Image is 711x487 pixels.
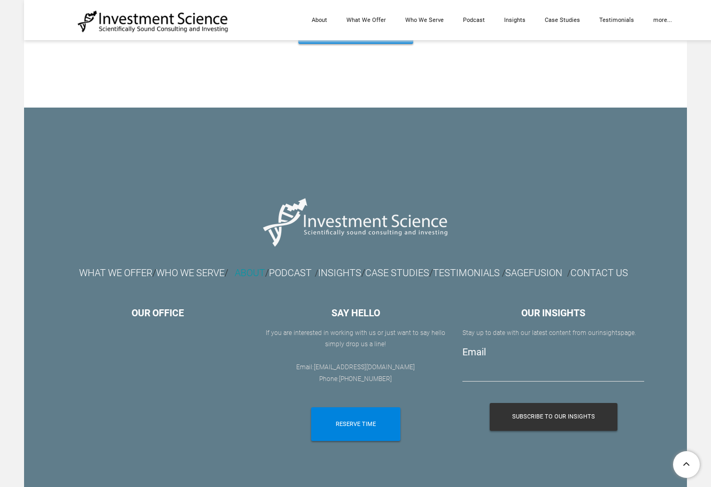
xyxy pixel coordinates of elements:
[570,267,628,278] a: CONTACT US
[318,267,365,278] font: /
[311,407,400,441] a: RESERVE TIME
[502,268,505,278] font: /
[132,307,184,318] font: OUR OFFICE
[296,363,415,383] font: Email: Phone:
[315,268,318,278] font: /
[156,267,225,278] font: WHO WE SERVE
[152,267,156,278] font: /
[365,267,502,278] font: /
[78,10,229,33] img: Investment Science | NYC Consulting Services
[235,267,265,278] a: ABOUT
[365,267,429,278] a: CASE STUDIES
[314,363,415,371] a: [EMAIL_ADDRESS][DOMAIN_NAME]
[266,329,445,348] font: If you are interested in working with us or ​just want to say hello simply drop us a line!
[505,267,562,278] font: SAGEFUSION
[505,270,562,278] a: SAGEFUSION
[79,267,152,278] font: WHAT WE OFFER
[521,307,585,318] font: OUR INSIGHTS
[269,270,312,278] a: PODCAST
[257,188,454,256] img: Picture
[156,270,225,278] a: WHO WE SERVE
[318,267,361,278] a: INSIGHTS
[269,267,312,278] font: PODCAST
[331,307,380,318] font: SAY HELLO
[433,267,500,278] a: TESTIMONIALS
[462,329,636,337] font: Stay up to date with our latest content from our page.
[669,447,706,482] a: To Top
[598,329,621,337] a: insights
[567,268,570,278] font: /
[336,407,376,441] span: RESERVE TIME
[235,267,269,278] font: /
[79,270,152,278] a: WHAT WE OFFER
[339,375,392,383] a: [PHONE_NUMBER]​
[339,375,392,383] font: [PHONE_NUMBER]
[462,346,486,357] label: Email
[512,403,595,431] span: Subscribe To Our Insights
[225,267,228,278] font: /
